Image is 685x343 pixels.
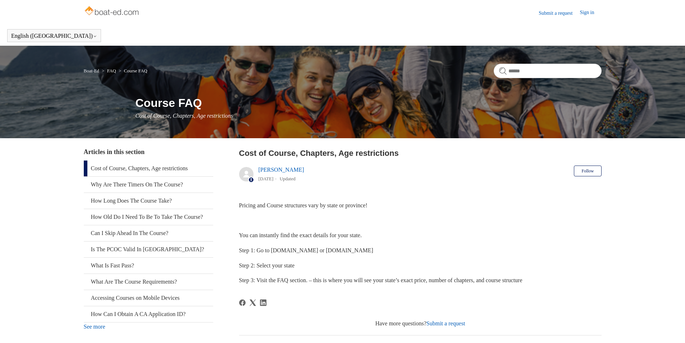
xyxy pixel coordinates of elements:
[239,277,522,283] span: Step 3: Visit the FAQ section. – this is where you will see your state’s exact price, number of c...
[239,147,602,159] h2: Cost of Course, Chapters, Age restrictions
[84,258,213,274] a: What Is Fast Pass?
[84,68,99,73] a: Boat-Ed
[84,225,213,241] a: Can I Skip Ahead In The Course?
[84,148,145,155] span: Articles in this section
[136,113,233,119] span: Cost of Course, Chapters, Age restrictions
[124,68,147,73] a: Course FAQ
[84,4,141,19] img: Boat-Ed Help Center home page
[539,9,580,17] a: Submit a request
[84,68,101,73] li: Boat-Ed
[260,299,266,306] a: LinkedIn
[280,176,296,181] li: Updated
[239,319,602,328] div: Have more questions?
[84,242,213,257] a: Is The PCOC Valid In [GEOGRAPHIC_DATA]?
[239,299,246,306] a: Facebook
[84,274,213,290] a: What Are The Course Requirements?
[84,290,213,306] a: Accessing Courses on Mobile Devices
[239,299,246,306] svg: Share this page on Facebook
[250,299,256,306] a: X Corp
[239,247,373,253] span: Step 1: Go to [DOMAIN_NAME] or [DOMAIN_NAME]
[84,193,213,209] a: How Long Does The Course Take?
[136,94,602,112] h1: Course FAQ
[84,177,213,193] a: Why Are There Timers On The Course?
[239,232,362,238] span: You can instantly find the exact details for your state.
[11,33,97,39] button: English ([GEOGRAPHIC_DATA])
[107,68,116,73] a: FAQ
[117,68,147,73] li: Course FAQ
[84,209,213,225] a: How Old Do I Need To Be To Take The Course?
[580,9,601,17] a: Sign in
[84,161,213,176] a: Cost of Course, Chapters, Age restrictions
[426,320,465,326] a: Submit a request
[494,64,602,78] input: Search
[574,166,601,176] button: Follow Article
[259,176,274,181] time: 04/08/2025, 13:01
[239,262,295,268] span: Step 2: Select your state
[260,299,266,306] svg: Share this page on LinkedIn
[84,324,105,330] a: See more
[100,68,117,73] li: FAQ
[84,306,213,322] a: How Can I Obtain A CA Application ID?
[250,299,256,306] svg: Share this page on X Corp
[259,167,304,173] a: [PERSON_NAME]
[661,319,680,338] div: Live chat
[239,202,367,208] span: Pricing and Course structures vary by state or province!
